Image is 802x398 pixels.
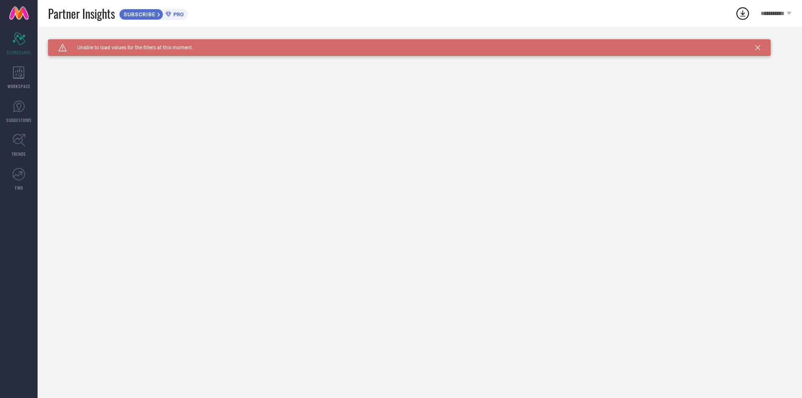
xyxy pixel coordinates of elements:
[171,11,184,18] span: PRO
[119,7,188,20] a: SUBSCRIBEPRO
[8,83,30,89] span: WORKSPACE
[67,45,193,51] span: Unable to load values for the filters at this moment.
[7,49,31,56] span: SCORECARDS
[119,11,157,18] span: SUBSCRIBE
[48,5,115,22] span: Partner Insights
[48,39,792,46] div: Unable to load filters at this moment. Please try later.
[735,6,750,21] div: Open download list
[6,117,32,123] span: SUGGESTIONS
[15,185,23,191] span: FWD
[12,151,26,157] span: TRENDS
